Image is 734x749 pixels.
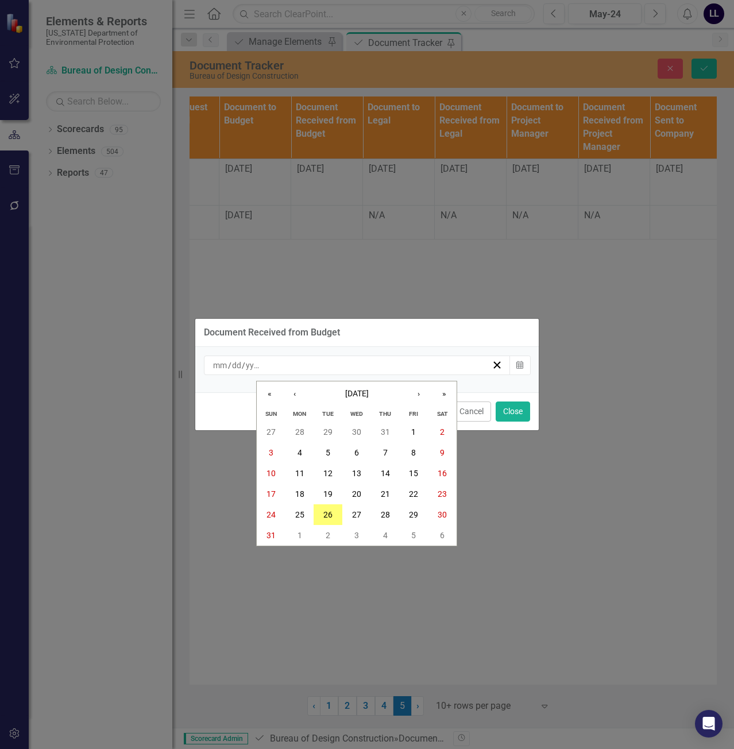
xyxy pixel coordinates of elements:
button: August 5, 2025 [314,442,342,463]
button: August 1, 2025 [400,422,428,442]
button: August 6, 2025 [342,442,371,463]
button: September 2, 2025 [314,525,342,546]
button: ‹ [282,381,307,407]
button: » [431,381,457,407]
abbr: August 23, 2025 [438,489,447,499]
button: August 10, 2025 [257,463,285,484]
abbr: August 5, 2025 [326,448,330,457]
abbr: August 18, 2025 [295,489,304,499]
button: August 31, 2025 [257,525,285,546]
button: August 3, 2025 [257,442,285,463]
abbr: September 4, 2025 [383,531,388,540]
button: July 31, 2025 [371,422,400,442]
button: July 28, 2025 [285,422,314,442]
abbr: September 2, 2025 [326,531,330,540]
abbr: August 4, 2025 [298,448,302,457]
span: / [228,360,231,370]
button: August 27, 2025 [342,504,371,525]
button: September 5, 2025 [400,525,428,546]
button: August 2, 2025 [428,422,457,442]
button: August 14, 2025 [371,463,400,484]
button: August 19, 2025 [314,484,342,504]
abbr: July 31, 2025 [381,427,390,437]
abbr: August 12, 2025 [323,469,333,478]
button: July 30, 2025 [342,422,371,442]
abbr: August 27, 2025 [352,510,361,519]
button: July 29, 2025 [314,422,342,442]
button: August 24, 2025 [257,504,285,525]
button: August 30, 2025 [428,504,457,525]
span: [DATE] [345,389,369,398]
button: August 8, 2025 [400,442,428,463]
abbr: August 1, 2025 [411,427,416,437]
abbr: August 28, 2025 [381,510,390,519]
input: yyyy [245,360,262,371]
button: September 3, 2025 [342,525,371,546]
button: August 28, 2025 [371,504,400,525]
abbr: August 9, 2025 [440,448,445,457]
button: September 1, 2025 [285,525,314,546]
abbr: August 15, 2025 [409,469,418,478]
abbr: September 3, 2025 [354,531,359,540]
button: August 16, 2025 [428,463,457,484]
abbr: July 27, 2025 [266,427,276,437]
abbr: August 30, 2025 [438,510,447,519]
button: [DATE] [307,381,406,407]
abbr: August 20, 2025 [352,489,361,499]
abbr: Sunday [265,410,277,418]
button: August 12, 2025 [314,463,342,484]
abbr: August 11, 2025 [295,469,304,478]
abbr: September 5, 2025 [411,531,416,540]
div: Document Received from Budget [204,327,340,338]
abbr: August 3, 2025 [269,448,273,457]
abbr: September 1, 2025 [298,531,302,540]
button: July 27, 2025 [257,422,285,442]
abbr: August 22, 2025 [409,489,418,499]
button: August 7, 2025 [371,442,400,463]
button: September 6, 2025 [428,525,457,546]
abbr: Wednesday [350,410,363,418]
button: August 29, 2025 [400,504,428,525]
abbr: August 31, 2025 [266,531,276,540]
abbr: Monday [293,410,306,418]
abbr: August 2, 2025 [440,427,445,437]
button: August 13, 2025 [342,463,371,484]
abbr: July 28, 2025 [295,427,304,437]
abbr: August 14, 2025 [381,469,390,478]
button: August 25, 2025 [285,504,314,525]
abbr: July 30, 2025 [352,427,361,437]
button: August 9, 2025 [428,442,457,463]
abbr: August 8, 2025 [411,448,416,457]
span: / [242,360,245,370]
button: August 18, 2025 [285,484,314,504]
button: August 11, 2025 [285,463,314,484]
abbr: Friday [409,410,418,418]
abbr: August 6, 2025 [354,448,359,457]
abbr: August 29, 2025 [409,510,418,519]
abbr: August 19, 2025 [323,489,333,499]
abbr: August 7, 2025 [383,448,388,457]
abbr: August 25, 2025 [295,510,304,519]
input: dd [231,360,242,371]
button: August 4, 2025 [285,442,314,463]
abbr: August 16, 2025 [438,469,447,478]
button: August 23, 2025 [428,484,457,504]
abbr: July 29, 2025 [323,427,333,437]
button: September 4, 2025 [371,525,400,546]
button: August 17, 2025 [257,484,285,504]
button: August 26, 2025 [314,504,342,525]
button: Close [496,401,530,422]
button: Cancel [452,401,491,422]
abbr: August 24, 2025 [266,510,276,519]
button: August 15, 2025 [400,463,428,484]
div: Open Intercom Messenger [695,710,723,738]
button: August 22, 2025 [400,484,428,504]
abbr: Thursday [379,410,391,418]
abbr: Tuesday [322,410,334,418]
abbr: August 26, 2025 [323,510,333,519]
button: August 20, 2025 [342,484,371,504]
button: August 21, 2025 [371,484,400,504]
button: « [257,381,282,407]
abbr: August 17, 2025 [266,489,276,499]
abbr: Saturday [437,410,448,418]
